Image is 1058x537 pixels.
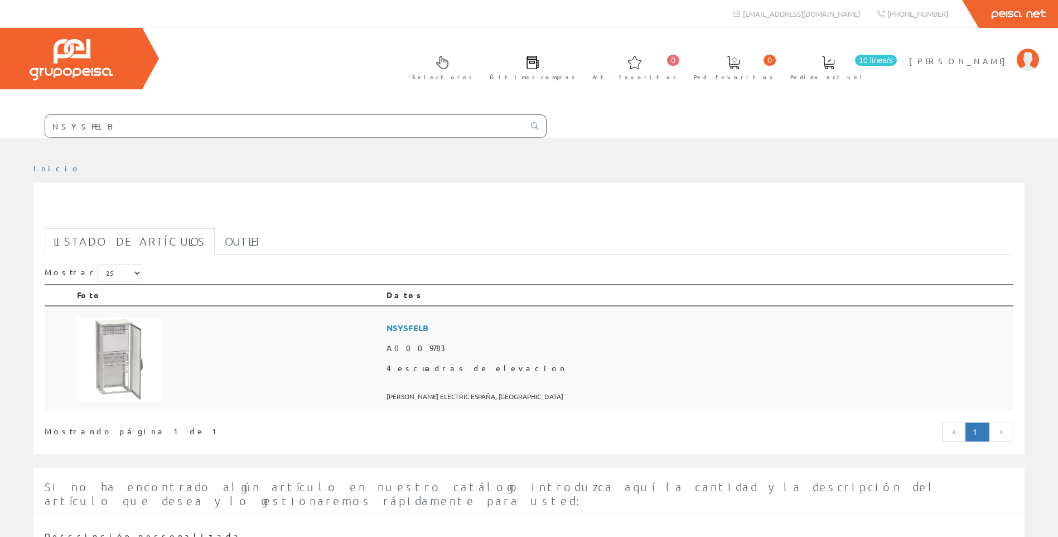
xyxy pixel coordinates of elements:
[45,115,524,137] input: Buscar ...
[45,480,938,507] span: Si no ha encontrado algún artículo en nuestro catálogo introduzca aquí la cantidad y la descripci...
[694,71,773,83] span: Ped. favoritos
[887,9,948,18] span: [PHONE_NUMBER]
[479,46,581,87] a: Últimas compras
[855,55,897,66] span: 10 línea/s
[909,46,1039,57] a: [PERSON_NAME]
[387,318,1009,338] span: NSYSFELB
[942,423,967,442] a: Página anterior
[401,46,478,87] a: Selectores
[412,71,472,83] span: Selectores
[45,228,215,255] a: Listado de artículos
[30,39,113,80] img: Grupo Peisa
[790,71,866,83] span: Pedido actual
[45,265,142,281] label: Mostrar
[387,387,1009,406] span: [PERSON_NAME] ELECTRIC ESPAÑA, [GEOGRAPHIC_DATA]
[592,71,677,83] span: Art. favoritos
[33,163,81,173] a: Inicio
[965,423,989,442] a: Página actual
[216,228,271,255] a: Outlet
[98,265,142,281] select: Mostrar
[909,55,1011,66] span: [PERSON_NAME]
[45,421,438,437] div: Mostrando página 1 de 1
[73,285,382,306] th: Foto
[667,55,679,66] span: 0
[387,338,1009,358] span: A0009783
[387,358,1009,378] span: 4 escuadras de elevacion
[45,200,1013,223] h1: NSYSFELB
[490,71,575,83] span: Últimas compras
[764,55,776,66] span: 0
[989,423,1013,442] a: Página siguiente
[779,46,900,87] a: 10 línea/s Pedido actual
[77,318,161,401] img: Foto artículo 4 escuadras de elevacion (150x150)
[743,9,860,18] span: [EMAIL_ADDRESS][DOMAIN_NAME]
[382,285,1013,306] th: Datos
